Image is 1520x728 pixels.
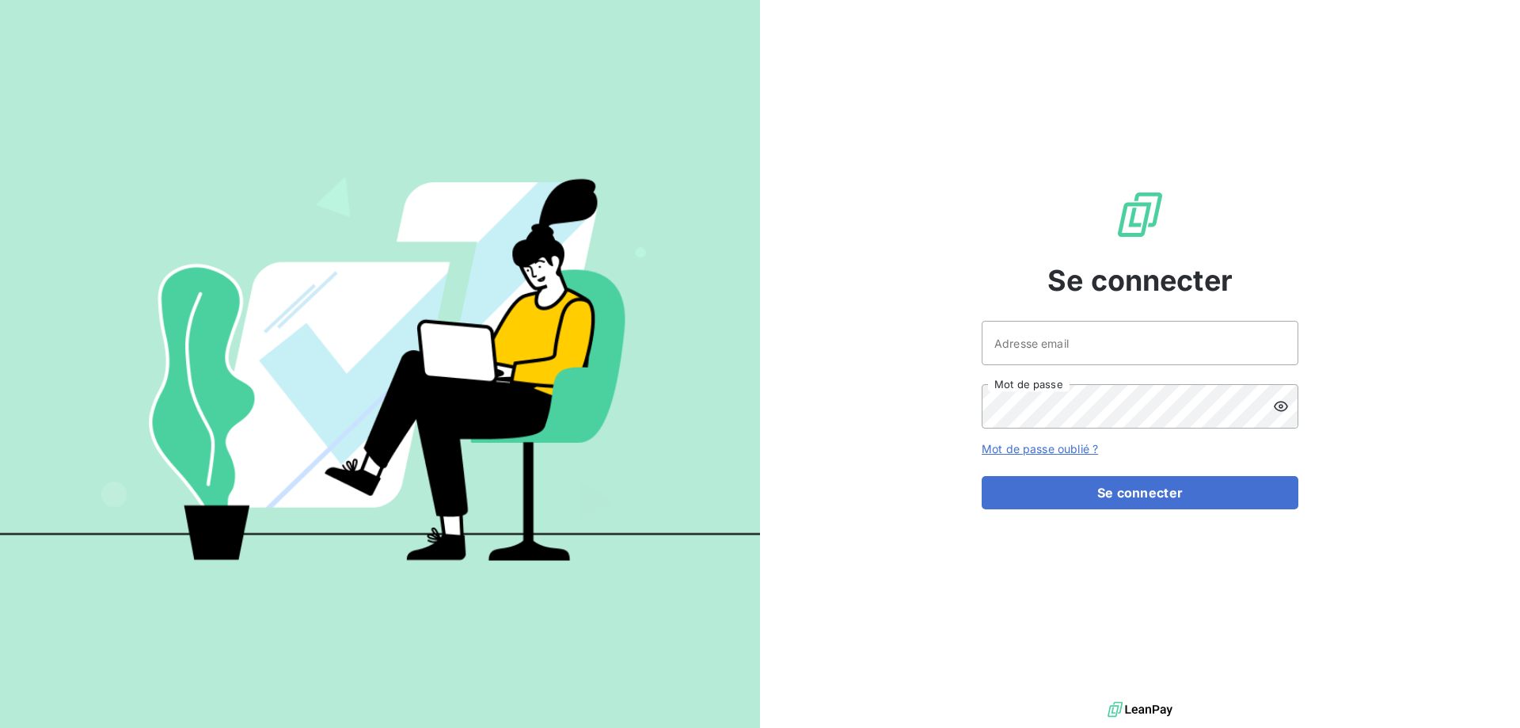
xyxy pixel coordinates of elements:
[982,321,1298,365] input: placeholder
[1047,259,1233,302] span: Se connecter
[982,442,1098,455] a: Mot de passe oublié ?
[1115,189,1165,240] img: Logo LeanPay
[982,476,1298,509] button: Se connecter
[1108,698,1172,722] img: logo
